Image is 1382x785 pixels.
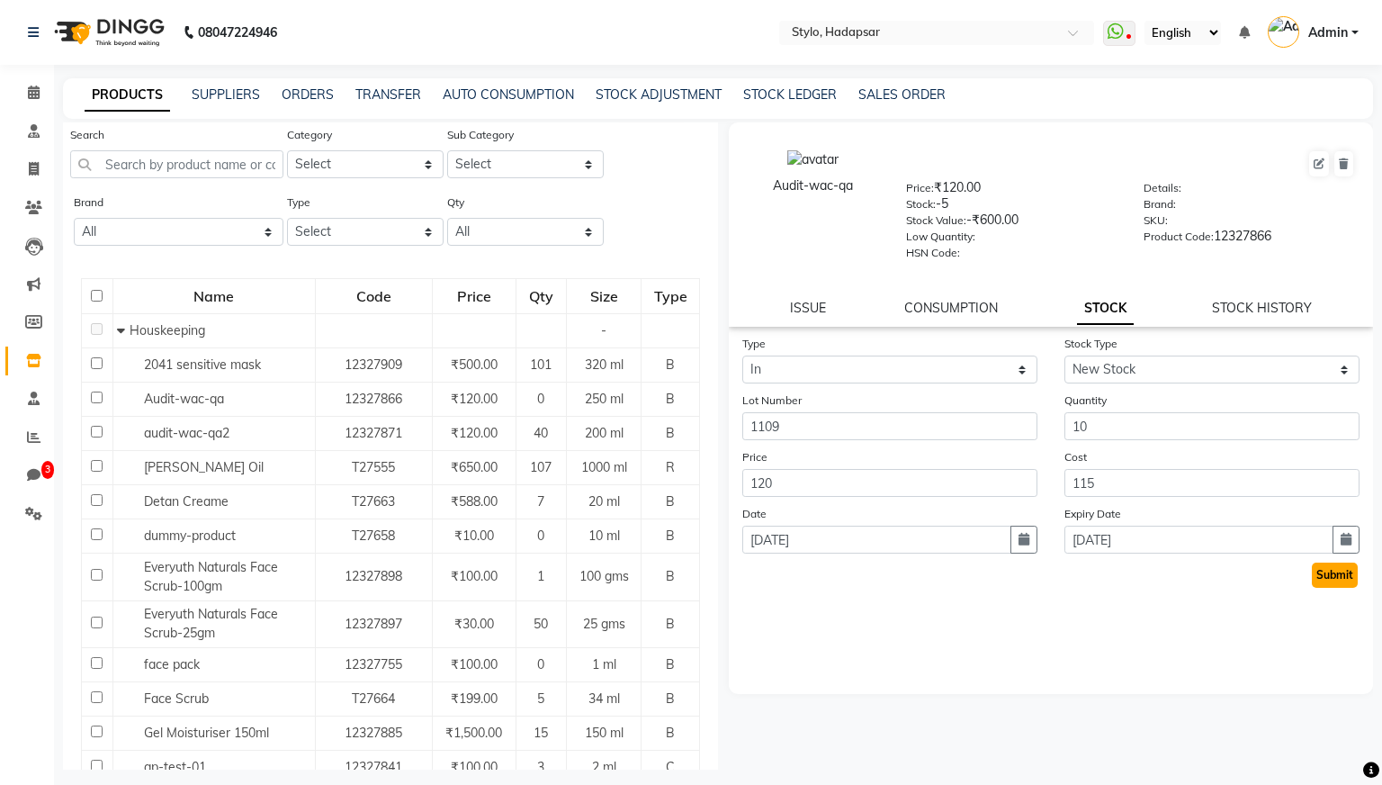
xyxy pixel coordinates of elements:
span: 12327909 [345,356,402,373]
div: -₹600.00 [906,211,1117,236]
span: B [666,528,675,544]
a: STOCK [1077,293,1134,325]
img: logo [46,7,169,58]
b: 08047224946 [198,7,277,58]
span: B [666,356,675,373]
label: Expiry Date [1064,506,1121,522]
span: 150 ml [585,725,624,741]
span: 200 ml [585,425,624,441]
span: Face Scrub [144,690,209,707]
span: gp-test-01 [144,759,206,775]
div: Price [434,280,514,312]
a: STOCK ADJUSTMENT [596,86,722,103]
a: SALES ORDER [858,86,946,103]
label: Quantity [1064,392,1107,409]
span: B [666,690,675,707]
span: [PERSON_NAME] Oil [144,459,264,475]
label: Type [742,336,766,352]
span: 12327871 [345,425,402,441]
a: ISSUE [790,300,826,316]
span: 12327898 [345,568,402,584]
span: 1000 ml [581,459,627,475]
span: 7 [537,493,544,510]
div: 12327866 [1144,227,1355,252]
label: Brand: [1144,196,1176,212]
span: ₹100.00 [451,759,498,775]
div: ₹120.00 [906,178,1117,203]
span: 25 gms [583,616,625,632]
span: 10 ml [588,528,620,544]
span: 2041 sensitive mask [144,356,261,373]
span: 20 ml [588,493,620,510]
img: Admin [1268,16,1299,48]
span: 0 [537,391,544,407]
span: B [666,493,675,510]
div: -5 [906,194,1117,220]
span: 101 [530,356,552,373]
a: SUPPLIERS [192,86,260,103]
span: B [666,656,675,672]
span: ₹588.00 [451,493,498,510]
label: Price: [906,180,934,196]
span: - [601,322,606,338]
label: Stock Type [1064,336,1117,352]
span: 107 [530,459,552,475]
div: Type [642,280,698,312]
a: TRANSFER [355,86,421,103]
span: B [666,425,675,441]
span: 50 [534,616,548,632]
span: T27555 [352,459,395,475]
label: Search [70,127,104,143]
input: Search by product name or code [70,150,283,178]
a: AUTO CONSUMPTION [443,86,574,103]
span: ₹1,500.00 [445,725,502,741]
label: Sub Category [447,127,514,143]
span: 1 ml [592,656,616,672]
span: Audit-wac-qa [144,391,224,407]
span: 15 [534,725,548,741]
span: 0 [537,528,544,544]
span: ₹120.00 [451,425,498,441]
span: Everyuth Naturals Face Scrub-100gm [144,559,278,594]
span: B [666,725,675,741]
span: T27663 [352,493,395,510]
span: B [666,616,675,632]
div: Qty [517,280,566,312]
label: Stock Value: [906,212,966,229]
label: Lot Number [742,392,802,409]
span: ₹500.00 [451,356,498,373]
label: SKU: [1144,212,1168,229]
span: 100 gms [579,568,629,584]
label: Type [287,194,310,211]
span: T27658 [352,528,395,544]
span: B [666,391,675,407]
span: B [666,568,675,584]
div: Size [568,280,640,312]
span: 12327897 [345,616,402,632]
span: face pack [144,656,200,672]
span: 12327885 [345,725,402,741]
label: HSN Code: [906,245,960,261]
label: Qty [447,194,464,211]
label: Details: [1144,180,1181,196]
a: CONSUMPTION [904,300,998,316]
span: 12327755 [345,656,402,672]
span: 3 [537,759,544,775]
span: C [666,759,675,775]
span: Houskeeping [130,322,205,338]
span: dummy-product [144,528,236,544]
a: STOCK LEDGER [743,86,837,103]
a: STOCK HISTORY [1212,300,1312,316]
label: Product Code: [1144,229,1214,245]
label: Low Quantity: [906,229,975,245]
a: 3 [5,461,49,491]
span: ₹10.00 [454,528,494,544]
span: audit-wac-qa2 [144,425,229,441]
span: Everyuth Naturals Face Scrub-25gm [144,606,278,641]
button: Submit [1312,563,1358,588]
span: 5 [537,690,544,707]
span: 12327841 [345,759,402,775]
a: ORDERS [282,86,334,103]
span: ₹30.00 [454,616,494,632]
span: R [666,459,675,475]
